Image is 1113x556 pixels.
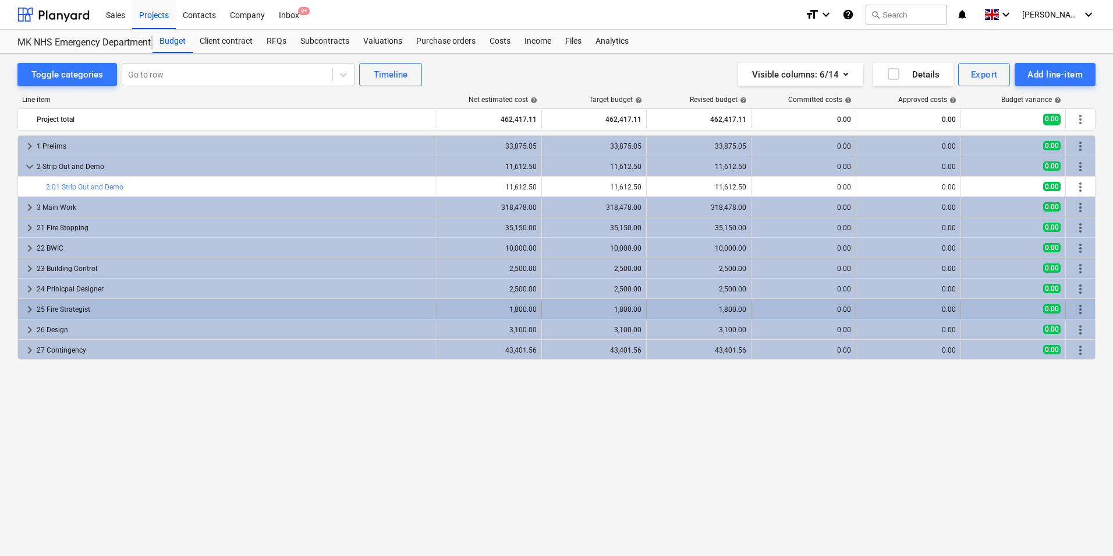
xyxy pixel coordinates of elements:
div: 35,150.00 [442,224,537,232]
a: Files [558,30,589,53]
button: Export [958,63,1011,86]
button: Visible columns:6/14 [738,63,863,86]
i: keyboard_arrow_down [819,8,833,22]
button: Add line-item [1015,63,1096,86]
span: More actions [1073,323,1087,337]
span: [PERSON_NAME] [1022,10,1080,19]
div: 2 Strip Out and Demo [37,157,432,176]
span: More actions [1073,302,1087,316]
span: keyboard_arrow_right [23,302,37,316]
div: 0.00 [861,285,956,293]
span: 0.00 [1043,161,1061,171]
div: 0.00 [756,110,851,129]
div: 26 Design [37,321,432,339]
div: Net estimated cost [469,96,537,104]
i: notifications [956,8,968,22]
div: 0.00 [861,224,956,232]
button: Timeline [359,63,422,86]
span: 0.00 [1043,263,1061,273]
div: 0.00 [756,265,851,273]
a: Analytics [589,30,636,53]
div: 0.00 [756,203,851,212]
span: More actions [1073,241,1087,255]
div: 35,150.00 [651,224,746,232]
div: 3,100.00 [547,326,641,334]
div: 11,612.50 [651,163,746,171]
span: More actions [1073,160,1087,174]
div: Details [887,67,940,82]
a: Income [517,30,558,53]
div: 43,401.56 [547,346,641,354]
div: 0.00 [756,305,851,314]
div: Chat Widget [1055,500,1113,556]
div: 11,612.50 [442,183,537,191]
i: format_size [805,8,819,22]
span: help [738,97,747,104]
div: Valuations [356,30,409,53]
div: 10,000.00 [547,244,641,252]
div: MK NHS Emergency Department [17,37,139,49]
i: keyboard_arrow_down [1082,8,1096,22]
span: More actions [1073,221,1087,235]
span: 0.00 [1043,325,1061,334]
span: More actions [1073,282,1087,296]
i: Knowledge base [842,8,854,22]
div: 1 Prelims [37,137,432,156]
span: 0.00 [1043,114,1061,125]
div: 27 Contingency [37,341,432,360]
div: 0.00 [756,326,851,334]
div: 0.00 [756,346,851,354]
button: Toggle categories [17,63,117,86]
div: 0.00 [756,224,851,232]
div: 0.00 [861,183,956,191]
a: Costs [483,30,517,53]
div: 0.00 [861,163,956,171]
div: 0.00 [861,346,956,354]
div: 318,478.00 [442,203,537,212]
span: keyboard_arrow_right [23,221,37,235]
span: keyboard_arrow_right [23,200,37,214]
div: 0.00 [861,265,956,273]
span: 0.00 [1043,182,1061,191]
div: 2,500.00 [651,265,746,273]
div: 0.00 [861,142,956,150]
div: Subcontracts [293,30,356,53]
div: 0.00 [861,110,956,129]
div: 43,401.56 [651,346,746,354]
a: Purchase orders [409,30,483,53]
div: 11,612.50 [547,183,641,191]
div: 0.00 [756,163,851,171]
div: 0.00 [861,305,956,314]
span: 0.00 [1043,141,1061,150]
div: 318,478.00 [547,203,641,212]
div: 0.00 [861,203,956,212]
span: 0.00 [1043,345,1061,354]
div: 23 Building Control [37,259,432,278]
div: 25 Fire Strategist [37,300,432,319]
span: help [528,97,537,104]
div: Project total [37,110,432,129]
span: help [1052,97,1061,104]
span: keyboard_arrow_right [23,343,37,357]
div: 0.00 [861,326,956,334]
span: keyboard_arrow_right [23,323,37,337]
div: 43,401.56 [442,346,537,354]
div: Committed costs [788,96,852,104]
div: 0.00 [756,285,851,293]
div: Approved costs [898,96,956,104]
div: 0.00 [756,142,851,150]
div: 0.00 [756,244,851,252]
span: 9+ [298,7,310,15]
div: 0.00 [861,244,956,252]
div: 462,417.11 [651,110,746,129]
div: 11,612.50 [651,183,746,191]
div: Line-item [17,96,438,104]
div: 2,500.00 [547,285,641,293]
span: keyboard_arrow_right [23,282,37,296]
div: 3,100.00 [651,326,746,334]
div: Budget [153,30,193,53]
